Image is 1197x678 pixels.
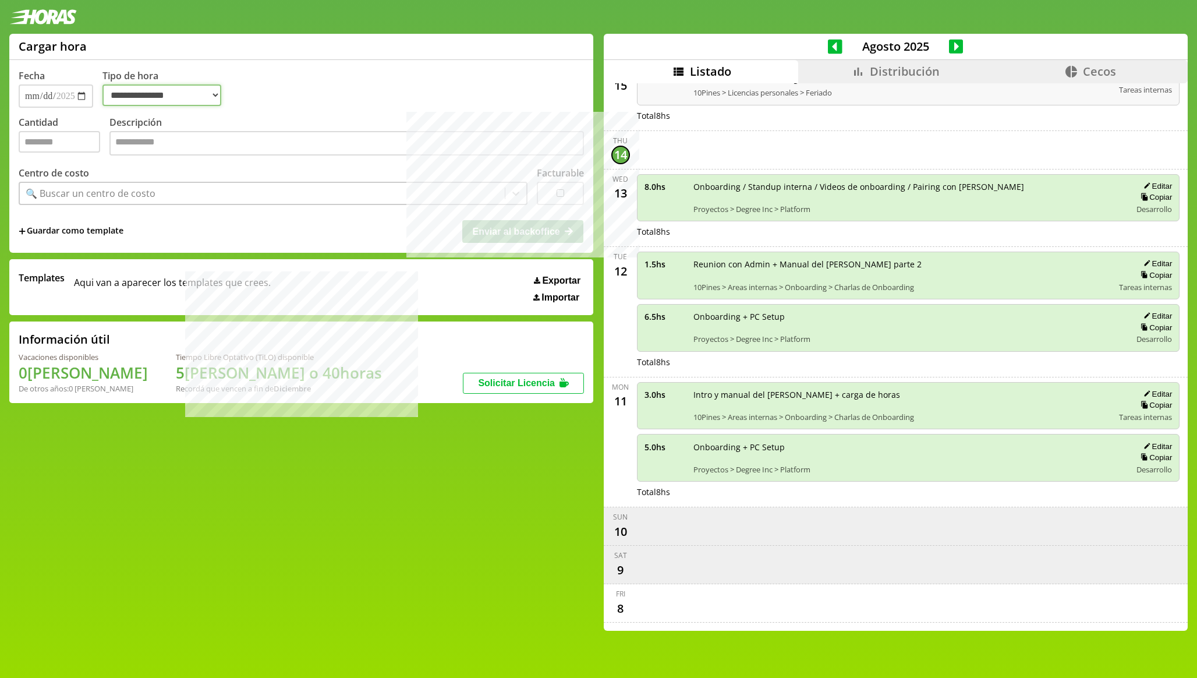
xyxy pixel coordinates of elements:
b: Diciembre [274,383,311,394]
button: Editar [1140,181,1172,191]
div: 12 [611,262,630,280]
button: Copiar [1137,192,1172,202]
div: Sun [613,512,628,522]
input: Cantidad [19,131,100,153]
h1: 0 [PERSON_NAME] [19,362,148,383]
span: Onboarding + PC Setup [693,311,1124,322]
span: Cecos [1083,63,1116,79]
div: Fri [616,589,625,599]
textarea: Descripción [109,131,584,156]
span: Templates [19,271,65,284]
span: Listado [690,63,731,79]
span: 10Pines > Areas internas > Onboarding > Charlas de Onboarding [693,412,1111,422]
div: 13 [611,184,630,203]
h2: Información útil [19,331,110,347]
span: Tareas internas [1119,412,1172,422]
div: 14 [611,146,630,164]
span: Tareas internas [1119,282,1172,292]
span: 1.5 hs [644,259,685,270]
label: Facturable [537,167,584,179]
span: 8.0 hs [644,181,685,192]
div: Total 8 hs [637,356,1180,368]
h1: 5 [PERSON_NAME] o 40 horas [176,362,382,383]
span: 5.0 hs [644,442,685,453]
div: Mon [612,382,629,392]
button: Exportar [530,275,584,287]
div: Recordá que vencen a fin de [176,383,382,394]
span: +Guardar como template [19,225,123,238]
span: Agosto 2025 [842,38,949,54]
span: 10Pines > Licencias personales > Feriado [693,87,1111,98]
div: Total 8 hs [637,110,1180,121]
span: Desarrollo [1136,204,1172,214]
div: Tiempo Libre Optativo (TiLO) disponible [176,352,382,362]
div: Wed [612,174,628,184]
label: Cantidad [19,116,109,158]
span: Tareas internas [1119,84,1172,95]
span: 3.0 hs [644,389,685,400]
button: Solicitar Licencia [463,373,584,394]
div: 10 [611,522,630,541]
span: Onboarding / Standup interna / Videos de onboarding / Pairing con [PERSON_NAME] [693,181,1124,192]
img: logotipo [9,9,77,24]
div: Tue [614,252,627,262]
button: Copiar [1137,270,1172,280]
div: 🔍 Buscar un centro de costo [26,187,155,200]
span: Proyectos > Degree Inc > Platform [693,464,1124,475]
span: Exportar [542,276,580,286]
span: Desarrollo [1136,464,1172,475]
div: Thu [613,136,628,146]
div: Thu [613,627,628,637]
div: Vacaciones disponibles [19,352,148,362]
button: Copiar [1137,323,1172,333]
span: Desarrollo [1136,334,1172,344]
span: Onboarding + PC Setup [693,442,1124,453]
span: Solicitar Licencia [478,378,555,388]
span: Reunion con Admin + Manual del [PERSON_NAME] parte 2 [693,259,1111,270]
span: Distribución [870,63,940,79]
button: Editar [1140,389,1172,399]
div: 11 [611,392,630,411]
span: Proyectos > Degree Inc > Platform [693,334,1124,344]
span: Intro y manual del [PERSON_NAME] + carga de horas [693,389,1111,400]
span: + [19,225,26,238]
button: Copiar [1137,400,1172,410]
label: Fecha [19,69,45,82]
button: Editar [1140,311,1172,321]
div: scrollable content [604,83,1188,630]
span: Proyectos > Degree Inc > Platform [693,204,1124,214]
h1: Cargar hora [19,38,87,54]
span: Importar [541,292,579,303]
button: Editar [1140,259,1172,269]
label: Tipo de hora [102,69,231,108]
div: Sat [614,550,627,560]
label: Descripción [109,116,584,158]
div: De otros años: 0 [PERSON_NAME] [19,383,148,394]
div: 9 [611,560,630,579]
span: 6.5 hs [644,311,685,322]
div: 8 [611,599,630,617]
span: 10Pines > Areas internas > Onboarding > Charlas de Onboarding [693,282,1111,292]
div: Total 8 hs [637,486,1180,497]
div: Total 8 hs [637,226,1180,237]
span: Aqui van a aparecer los templates que crees. [74,271,271,303]
button: Copiar [1137,453,1172,462]
select: Tipo de hora [102,84,221,106]
div: 15 [611,76,630,95]
button: Editar [1140,442,1172,451]
label: Centro de costo [19,167,89,179]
